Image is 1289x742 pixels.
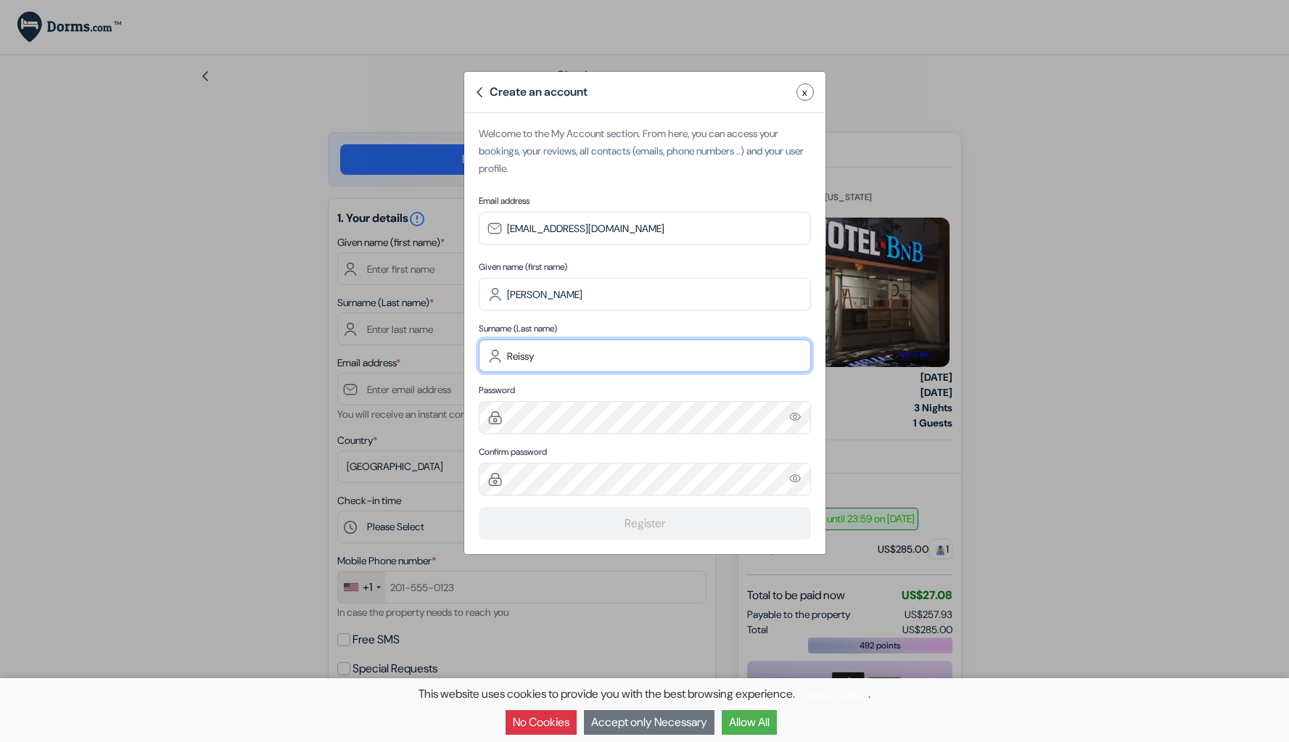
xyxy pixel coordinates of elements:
button: Register [479,507,811,540]
label: Given name (first name) [479,260,811,273]
button: Accept only Necessary [584,710,714,735]
label: Password [479,384,811,397]
a: Privacy Policy. [797,686,868,701]
img: user.svg [487,287,503,302]
button: Close [796,83,814,101]
img: lock.svg [487,472,503,487]
label: Email address [479,194,811,207]
img: user.svg [487,349,503,363]
button: Allow All [722,710,777,735]
img: lock.svg [487,411,503,425]
label: Confirm password [479,445,811,458]
img: email.svg [487,221,502,236]
label: Surname (Last name) [479,322,811,335]
img: eye.svg [789,472,802,485]
span: x [802,85,807,100]
button: No Cookies [506,710,577,735]
p: This website uses cookies to provide you with the best browsing experience. . [7,685,1282,703]
span: Welcome to the My Account section. From here, you can access your bookings, your reviews, all con... [479,127,804,175]
img: eye.svg [789,411,802,423]
img: arrow-left.svg [476,87,482,98]
div: Create an account [476,83,588,101]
